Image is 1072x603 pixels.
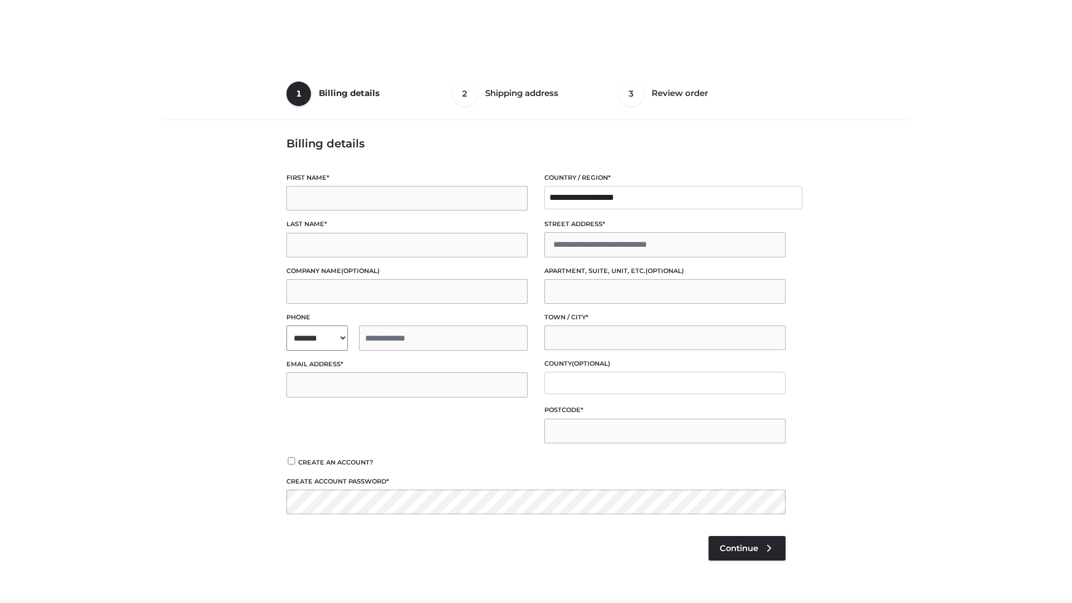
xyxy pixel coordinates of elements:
span: Review order [652,88,708,98]
label: County [544,358,786,369]
label: First name [286,173,528,183]
span: 2 [453,82,477,106]
label: Town / City [544,312,786,323]
a: Continue [709,536,786,561]
span: (optional) [572,360,610,367]
span: 1 [286,82,311,106]
label: Create account password [286,476,786,487]
label: Apartment, suite, unit, etc. [544,266,786,276]
span: (optional) [645,267,684,275]
span: Continue [720,543,758,553]
label: Company name [286,266,528,276]
label: Country / Region [544,173,786,183]
h3: Billing details [286,137,786,150]
span: (optional) [341,267,380,275]
label: Email address [286,359,528,370]
input: Create an account? [286,457,296,465]
span: Shipping address [485,88,558,98]
label: Street address [544,219,786,229]
span: Create an account? [298,458,374,466]
label: Last name [286,219,528,229]
label: Postcode [544,405,786,415]
span: Billing details [319,88,380,98]
span: 3 [619,82,644,106]
label: Phone [286,312,528,323]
